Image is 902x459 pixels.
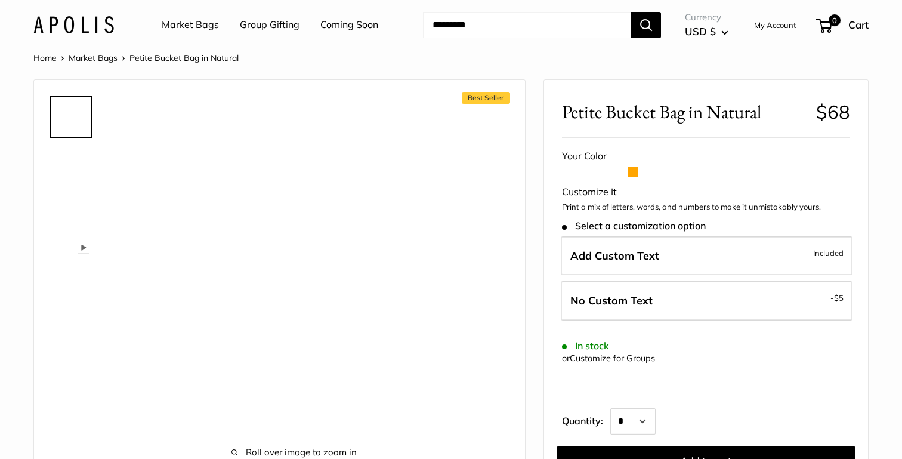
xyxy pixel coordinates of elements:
[562,350,655,366] div: or
[829,14,841,26] span: 0
[50,96,92,138] a: Petite Bucket Bag in Natural
[562,405,610,435] label: Quantity:
[816,100,850,124] span: $68
[830,291,844,305] span: -
[240,16,299,34] a: Group Gifting
[50,334,92,377] a: Petite Bucket Bag in Natural
[685,9,728,26] span: Currency
[33,50,239,66] nav: Breadcrumb
[570,294,653,307] span: No Custom Text
[69,53,118,63] a: Market Bags
[562,340,609,352] span: In stock
[162,16,219,34] a: Market Bags
[50,191,92,234] a: Petite Bucket Bag in Natural
[562,147,850,165] div: Your Color
[320,16,378,34] a: Coming Soon
[570,249,659,263] span: Add Custom Text
[50,287,92,329] a: Petite Bucket Bag in Natural
[562,101,807,123] span: Petite Bucket Bag in Natural
[561,281,852,321] label: Leave Blank
[813,246,844,260] span: Included
[570,353,655,363] a: Customize for Groups
[685,25,716,38] span: USD $
[50,382,92,425] a: Petite Bucket Bag in Natural
[33,53,57,63] a: Home
[631,12,661,38] button: Search
[33,16,114,33] img: Apolis
[817,16,869,35] a: 0 Cart
[848,19,869,31] span: Cart
[50,239,92,282] a: Petite Bucket Bag in Natural
[129,53,239,63] span: Petite Bucket Bag in Natural
[754,18,796,32] a: My Account
[462,92,510,104] span: Best Seller
[561,236,852,276] label: Add Custom Text
[685,22,728,41] button: USD $
[562,201,850,213] p: Print a mix of letters, words, and numbers to make it unmistakably yours.
[423,12,631,38] input: Search...
[834,293,844,303] span: $5
[50,143,92,186] a: Petite Bucket Bag in Natural
[562,220,706,232] span: Select a customization option
[562,183,850,201] div: Customize It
